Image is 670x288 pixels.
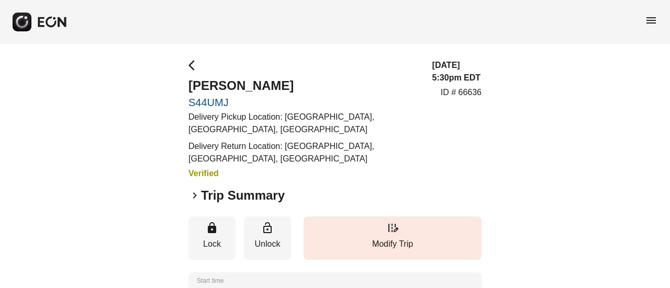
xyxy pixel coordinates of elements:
button: Modify Trip [304,216,482,260]
span: keyboard_arrow_right [188,189,201,202]
h2: [PERSON_NAME] [188,77,420,94]
p: Unlock [249,238,286,250]
span: menu [645,14,657,27]
button: Unlock [244,216,291,260]
h2: Trip Summary [201,187,285,204]
h3: Verified [188,167,420,180]
span: arrow_back_ios [188,59,201,72]
h3: [DATE] 5:30pm EDT [432,59,482,84]
a: S44UMJ [188,96,420,109]
button: Lock [188,216,236,260]
p: ID # 66636 [441,86,482,99]
span: lock_open [261,222,274,234]
span: lock [206,222,218,234]
p: Delivery Pickup Location: [GEOGRAPHIC_DATA], [GEOGRAPHIC_DATA], [GEOGRAPHIC_DATA] [188,111,420,136]
p: Delivery Return Location: [GEOGRAPHIC_DATA], [GEOGRAPHIC_DATA], [GEOGRAPHIC_DATA] [188,140,420,165]
p: Modify Trip [309,238,476,250]
span: edit_road [386,222,399,234]
p: Lock [194,238,230,250]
